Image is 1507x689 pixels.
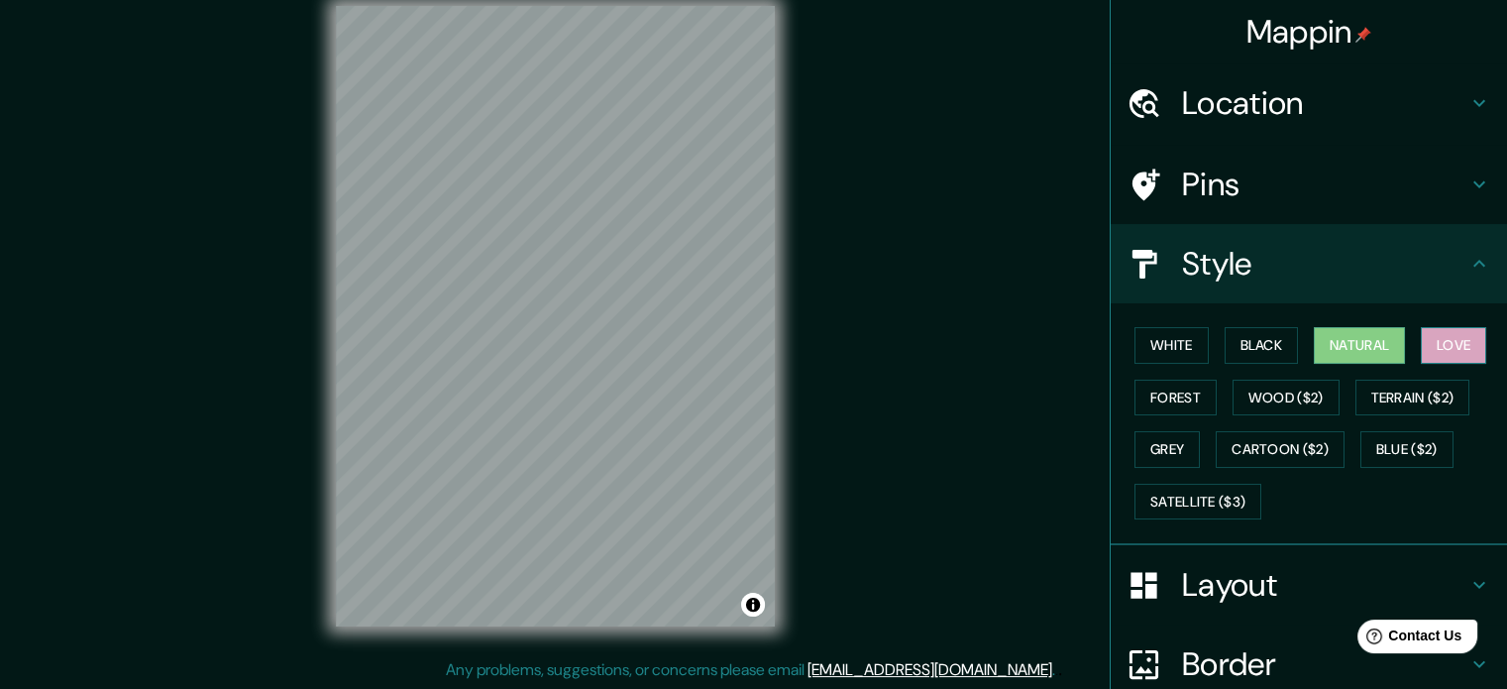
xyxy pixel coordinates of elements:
[1058,658,1062,682] div: .
[807,659,1052,680] a: [EMAIL_ADDRESS][DOMAIN_NAME]
[1134,431,1200,468] button: Grey
[1182,565,1467,605] h4: Layout
[446,658,1055,682] p: Any problems, suggestions, or concerns please email .
[1182,83,1467,123] h4: Location
[1355,380,1470,416] button: Terrain ($2)
[1216,431,1345,468] button: Cartoon ($2)
[1134,484,1261,520] button: Satellite ($3)
[1355,27,1371,43] img: pin-icon.png
[1182,244,1467,284] h4: Style
[336,6,775,627] canvas: Map
[1111,545,1507,625] div: Layout
[1331,612,1485,667] iframe: Help widget launcher
[1233,380,1340,416] button: Wood ($2)
[1134,380,1217,416] button: Forest
[1111,224,1507,303] div: Style
[1225,327,1299,364] button: Black
[1055,658,1058,682] div: .
[1182,644,1467,684] h4: Border
[1246,12,1372,52] h4: Mappin
[1314,327,1405,364] button: Natural
[1111,145,1507,224] div: Pins
[1421,327,1486,364] button: Love
[741,593,765,617] button: Toggle attribution
[1134,327,1209,364] button: White
[1360,431,1453,468] button: Blue ($2)
[1111,63,1507,143] div: Location
[1182,165,1467,204] h4: Pins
